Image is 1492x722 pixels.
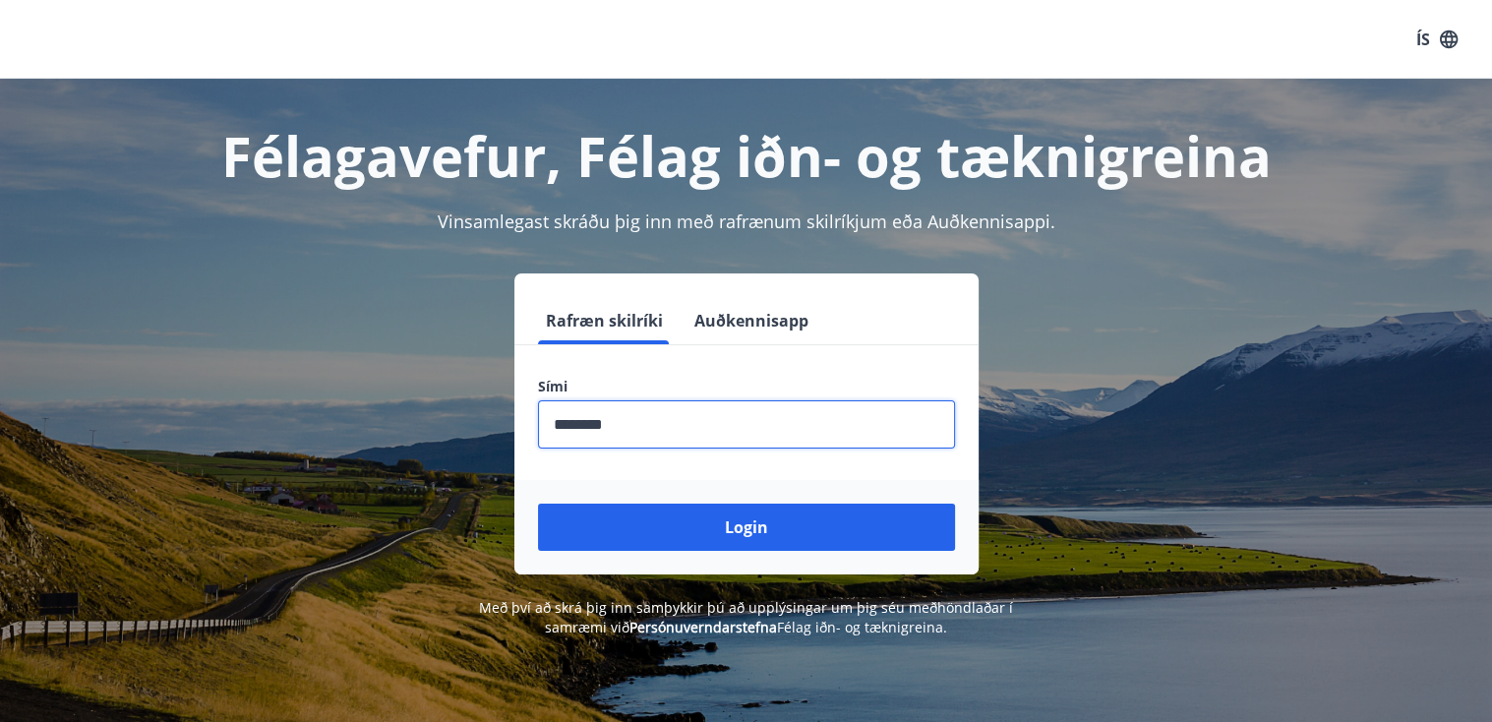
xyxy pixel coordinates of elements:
a: Persónuverndarstefna [629,618,777,636]
button: ÍS [1405,22,1468,57]
button: Login [538,504,955,551]
label: Sími [538,377,955,396]
button: Auðkennisapp [686,297,816,344]
h1: Félagavefur, Félag iðn- og tæknigreina [62,118,1431,193]
span: Vinsamlegast skráðu þig inn með rafrænum skilríkjum eða Auðkennisappi. [438,210,1055,233]
button: Rafræn skilríki [538,297,671,344]
span: Með því að skrá þig inn samþykkir þú að upplýsingar um þig séu meðhöndlaðar í samræmi við Félag i... [479,598,1013,636]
